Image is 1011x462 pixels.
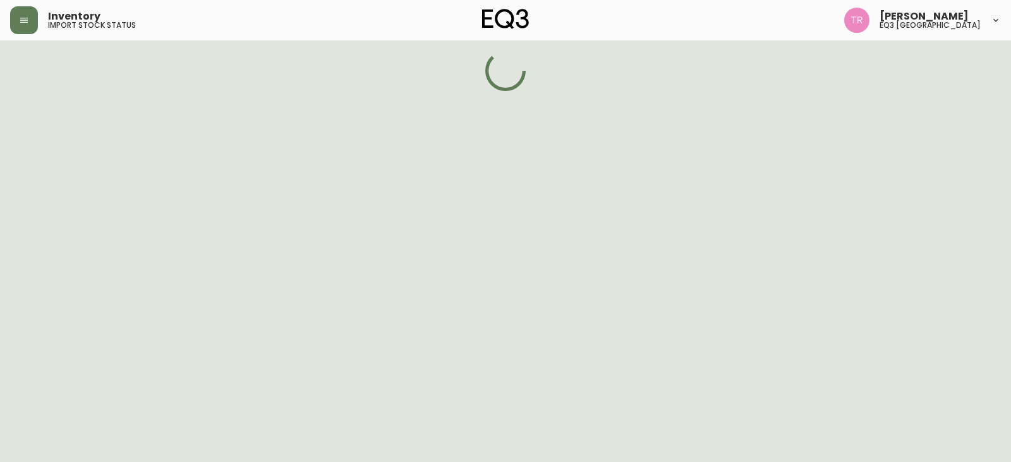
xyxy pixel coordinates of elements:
span: Inventory [48,11,100,21]
span: [PERSON_NAME] [880,11,969,21]
img: 214b9049a7c64896e5c13e8f38ff7a87 [844,8,869,33]
h5: eq3 [GEOGRAPHIC_DATA] [880,21,981,29]
img: logo [482,9,529,29]
h5: import stock status [48,21,136,29]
